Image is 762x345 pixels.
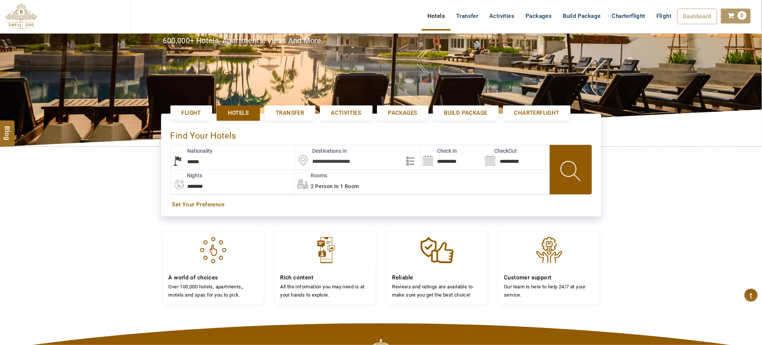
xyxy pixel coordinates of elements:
[295,147,347,155] label: Destinations In
[483,147,517,155] label: CheckOut
[503,105,571,121] a: Charterflight
[3,126,12,133] span: Blog
[280,283,370,299] p: All the information you may need is at your hands to explore.
[170,123,592,145] div: Find Your Hotels
[444,109,487,117] span: Build Package
[421,145,483,170] input: Search
[276,109,304,117] span: Transfer
[294,172,327,179] label: Rooms
[504,274,594,281] h4: Customer support
[377,105,429,121] a: Packages
[558,9,606,23] a: Build Package
[656,12,671,20] span: Flight
[484,9,520,23] a: Activities
[392,283,482,299] p: Reviews and ratings are available to make sure you get the best choice!
[171,147,213,155] label: Nationality
[331,109,361,117] span: Activities
[264,105,315,121] a: Transfer
[320,105,373,121] a: Activities
[520,9,558,23] a: Packages
[651,9,677,16] a: Flight
[392,274,482,281] h4: Reliable
[170,105,212,121] a: Flight
[433,105,499,121] a: Build Package
[228,109,249,117] span: Hotels
[612,13,645,19] span: Charterflight
[170,172,203,179] label: nights
[721,9,751,23] a: 0
[169,274,258,281] h4: A world of choices
[421,147,457,155] label: Check In
[483,145,545,170] input: Search
[388,109,417,117] span: Packages
[504,283,594,299] p: Our team is here to help 24/7 at your service.
[311,183,359,189] span: 2 Person in 1 Room
[514,109,559,117] span: Charterflight
[683,13,712,20] span: Dashboard
[451,9,484,23] a: Transfer
[6,3,37,31] img: The Royal Line Holidays
[172,201,590,209] a: Set Your Preference
[169,283,258,299] p: Over 100,000 hotels, apartments,, motels and spas for you to pick.
[217,105,260,121] a: Hotels
[738,11,747,20] span: 0
[606,9,651,23] a: Charterflight
[280,274,370,281] h4: Rich content
[182,109,201,117] span: Flight
[422,9,451,23] a: Hotels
